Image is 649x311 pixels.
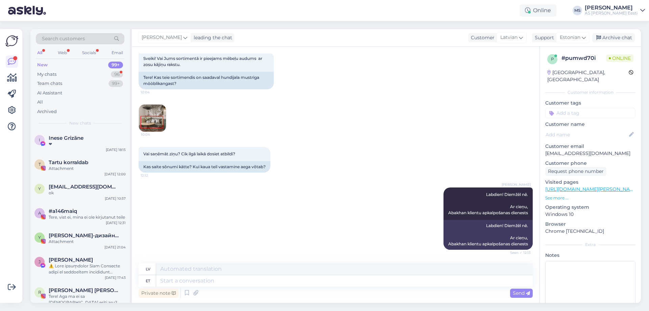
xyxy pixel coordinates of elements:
[49,263,126,275] div: ⚠️ Lore ipsum̧dolor Sīam Consecte adipi el seddoeǐtem incididunt utlaborēetd māa̧. En̄a mini ...
[500,34,518,41] span: Latvian
[592,33,635,42] div: Archive chat
[111,71,123,78] div: 96
[502,182,531,187] span: [PERSON_NAME]
[143,56,263,67] span: Sveiki! Vai Jums sortimentā ir pieejams mēbeļu audums ar zosu kājiņu rakstu.
[585,5,638,10] div: [PERSON_NAME]
[49,239,126,245] div: Attachment
[139,72,274,89] div: Tere! Kas teie sortimendis on saadaval hundijala mustriga mööblikangast?
[49,190,126,196] div: ok
[545,186,639,192] a: [URL][DOMAIN_NAME][PERSON_NAME]
[49,184,119,190] span: y77@list.ru
[69,120,91,126] span: New chats
[39,137,40,142] span: I
[545,150,635,157] p: [EMAIL_ADDRESS][DOMAIN_NAME]
[105,196,126,201] div: [DATE] 10:57
[39,162,41,167] span: T
[142,34,182,41] span: [PERSON_NAME]
[545,160,635,167] p: Customer phone
[37,62,48,68] div: New
[49,257,93,263] span: Joaquim Jaime Jare
[547,69,629,83] div: [GEOGRAPHIC_DATA], [GEOGRAPHIC_DATA]
[560,34,580,41] span: Estonian
[545,228,635,235] p: Chrome [TECHNICAL_ID]
[110,48,124,57] div: Email
[37,90,62,96] div: AI Assistant
[468,34,495,41] div: Customer
[545,121,635,128] p: Customer name
[49,135,83,141] span: Inese Grizāne
[191,34,232,41] div: leading the chat
[108,62,123,68] div: 99+
[104,245,126,250] div: [DATE] 21:04
[443,220,533,250] div: Labdien! Diemžēl nē. Ar cieņu, Abakhan klientu apkalpošanas dienests
[81,48,97,57] div: Socials
[49,232,119,239] span: Yulia Abol портной-дизайнер / rätsep-disainer/ õmblusateljee
[39,259,41,264] span: J
[545,204,635,211] p: Operating system
[505,250,531,255] span: Seen ✓ 12:13
[49,159,88,165] span: Tartu korraldab
[545,167,606,176] div: Request phone number
[141,132,166,137] span: 10:04
[545,89,635,95] div: Customer information
[38,235,41,240] span: Y
[36,48,44,57] div: All
[545,221,635,228] p: Browser
[141,173,166,178] span: 12:12
[585,5,645,16] a: [PERSON_NAME]AS [PERSON_NAME] Eesti
[37,99,43,106] div: All
[448,192,528,215] span: Labdien! Diemžēl nē. Ar cieņu, Abakhan klientu apkalpošanas dienests
[109,80,123,87] div: 99+
[49,165,126,172] div: Attachment
[545,195,635,201] p: See more ...
[561,54,606,62] div: # pumwd70i
[545,143,635,150] p: Customer email
[606,54,633,62] span: Online
[551,57,554,62] span: p
[139,289,178,298] div: Private note
[42,35,85,42] span: Search customers
[37,71,56,78] div: My chats
[546,131,628,138] input: Add name
[37,80,62,87] div: Team chats
[5,35,18,47] img: Askly Logo
[585,10,638,16] div: AS [PERSON_NAME] Eesti
[49,293,126,306] div: Tere! Aga ma ei sa [DEMOGRAPHIC_DATA] eriti aru?
[545,179,635,186] p: Visited pages
[146,275,150,287] div: et
[49,214,126,220] div: Tere, vist ei, mina ei ole kirjutanut teile
[520,4,556,17] div: Online
[49,141,126,147] div: ❤
[139,161,270,173] div: Kas saite sõnumi kätte? Kui kaua teil vastamine aega võtab?
[106,147,126,152] div: [DATE] 18:15
[49,208,77,214] span: #a146maiq
[532,34,554,41] div: Support
[545,99,635,107] p: Customer tags
[49,287,119,293] span: Rando Näppi
[56,48,68,57] div: Web
[38,186,41,191] span: y
[105,275,126,280] div: [DATE] 17:43
[545,252,635,259] p: Notes
[38,290,41,295] span: R
[513,290,530,296] span: Send
[141,90,166,95] span: 10:04
[545,242,635,248] div: Extra
[104,172,126,177] div: [DATE] 12:00
[37,108,57,115] div: Archived
[143,151,235,156] span: Vai saņēmāt ziņu? Cik ilgā laikā dosiet atbildi?
[146,263,150,275] div: lv
[38,210,41,216] span: a
[139,105,166,132] img: Attachment
[545,108,635,118] input: Add a tag
[106,220,126,225] div: [DATE] 12:31
[573,6,582,15] div: MS
[545,211,635,218] p: Windows 10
